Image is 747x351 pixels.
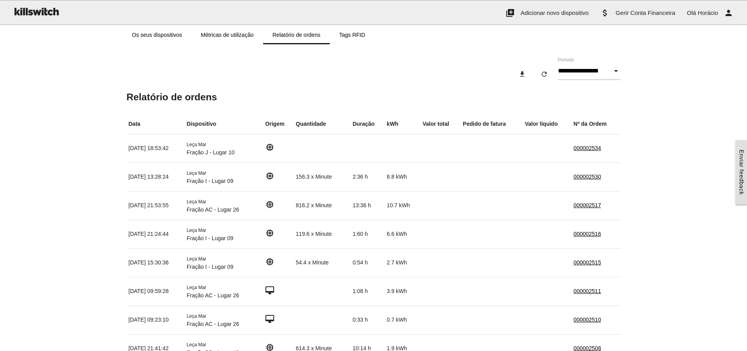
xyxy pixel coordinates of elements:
[265,314,274,324] i: desktop_mac
[421,114,461,134] th: Valor total
[187,342,206,347] span: Leça Mar
[351,191,385,220] td: 13:36 h
[523,114,571,134] th: Valor líquido
[123,25,192,44] a: Os seus dispositivos
[187,170,206,176] span: Leça Mar
[330,25,374,44] a: Tags RFID
[512,67,533,81] button: download
[574,317,601,323] a: 000002510
[385,114,420,134] th: kWh
[385,306,420,334] td: 0.7 kWh
[351,163,385,191] td: 2:36 h
[265,257,274,266] i: memory
[187,285,206,290] span: Leça Mar
[572,114,621,134] th: Nº da Ordem
[265,200,274,209] i: memory
[351,277,385,306] td: 1:08 h
[698,9,718,16] span: Horácio
[265,286,274,295] i: desktop_mac
[187,199,206,204] span: Leça Mar
[294,220,351,248] td: 119.6 x Minute
[294,163,351,191] td: 156.3 x Minute
[127,92,621,102] h5: Relatório de ordens
[385,163,420,191] td: 8.8 kWh
[191,25,263,44] a: Métricas de utilização
[187,149,234,156] span: Fração J - Lugar 10
[574,231,601,237] a: 000002516
[724,0,733,25] i: person
[461,114,523,134] th: Pedido de fatura
[616,9,675,16] span: Gerir Conta Financeira
[187,256,206,262] span: Leça Mar
[574,259,601,266] a: 000002515
[127,163,185,191] td: [DATE] 13:28:24
[521,9,589,16] span: Adicionar novo dispositivo
[127,277,185,306] td: [DATE] 09:59:28
[600,0,610,25] i: attach_money
[385,248,420,277] td: 2.7 kWh
[385,220,420,248] td: 6.6 kWh
[127,220,185,248] td: [DATE] 21:24:44
[540,67,548,81] i: refresh
[294,191,351,220] td: 816.2 x Minute
[294,114,351,134] th: Quantidade
[265,228,274,238] i: memory
[351,306,385,334] td: 0:33 h
[187,313,206,319] span: Leça Mar
[505,0,515,25] i: add_to_photos
[558,56,574,63] label: Período
[12,0,60,22] img: ks-logo-black-160-b.png
[187,142,206,147] span: Leça Mar
[263,114,294,134] th: Origem
[518,67,526,81] i: download
[534,67,554,81] button: refresh
[687,9,696,16] span: Olá
[187,264,233,270] span: Fração I - Lugar 09
[736,140,747,204] a: Enviar feedback
[187,292,239,299] span: Fração AC - Lugar 26
[574,174,601,180] a: 000002530
[187,321,239,327] span: Fração AC - Lugar 26
[187,178,233,184] span: Fração I - Lugar 09
[127,248,185,277] td: [DATE] 15:30:36
[574,145,601,151] a: 000002534
[185,114,263,134] th: Dispositivo
[351,220,385,248] td: 1:60 h
[265,171,274,181] i: memory
[187,235,233,241] span: Fração I - Lugar 09
[187,206,239,213] span: Fração AC - Lugar 26
[127,134,185,163] td: [DATE] 18:53:42
[263,25,330,44] a: Relatório de ordens
[574,288,601,294] a: 000002511
[385,191,420,220] td: 10.7 kWh
[385,277,420,306] td: 3.9 kWh
[351,248,385,277] td: 0:54 h
[127,114,185,134] th: Data
[127,191,185,220] td: [DATE] 21:53:55
[294,248,351,277] td: 54.4 x Minute
[187,228,206,233] span: Leça Mar
[127,306,185,334] td: [DATE] 09:23:10
[574,202,601,208] a: 000002517
[265,143,274,152] i: memory
[351,114,385,134] th: Duração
